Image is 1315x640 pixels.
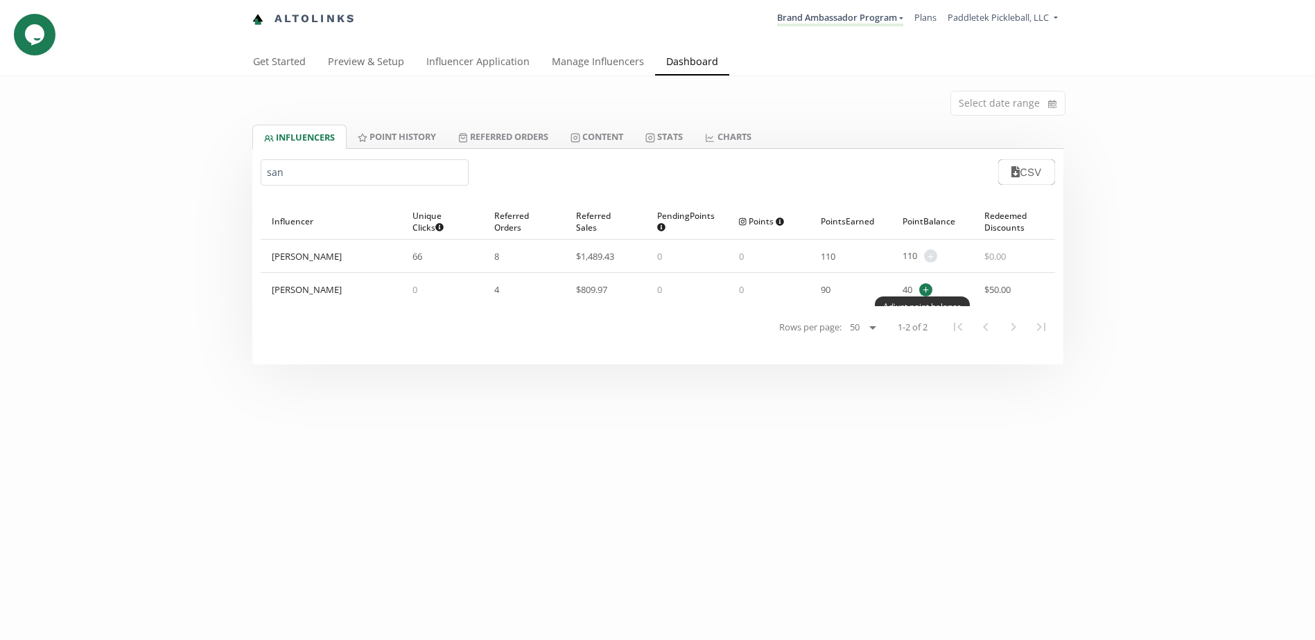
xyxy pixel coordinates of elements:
a: Paddletek Pickleball, LLC [948,11,1057,27]
a: CHARTS [694,125,762,148]
span: 1-2 of 2 [898,321,928,334]
span: 0 [739,283,744,296]
span: + [924,249,937,263]
div: [PERSON_NAME] [272,283,342,296]
button: First Page [944,313,972,341]
span: 4 [494,283,499,296]
button: Next Page [1000,313,1027,341]
div: Referred Orders [494,204,554,239]
span: 40 [903,283,912,296]
span: 0 [657,250,662,263]
img: favicon-32x32.png [252,14,263,25]
a: Preview & Setup [317,49,415,77]
a: Altolinks [252,8,356,30]
span: Pending Points [657,210,715,233]
button: Previous Page [972,313,1000,341]
button: CSV [998,159,1054,185]
div: Influencer [272,204,391,239]
span: 0 [739,250,744,263]
button: Last Page [1027,313,1055,341]
span: Paddletek Pickleball, LLC [948,11,1049,24]
select: Rows per page: [844,319,881,336]
a: Brand Ambassador Program [777,11,903,26]
a: Manage Influencers [541,49,655,77]
span: $ 809.97 [576,283,607,296]
span: $ 50.00 [984,283,1011,296]
span: $ 0.00 [984,250,1006,263]
span: 66 [412,250,422,263]
span: 110 [821,250,835,263]
a: Dashboard [655,49,729,77]
span: Points [739,215,784,227]
div: Adjust point balance [875,296,970,317]
a: Referred Orders [447,125,559,148]
div: Points Earned [821,204,880,239]
div: Referred Sales [576,204,636,239]
span: + [919,283,932,296]
span: 0 [412,283,417,296]
a: INFLUENCERS [252,125,347,149]
span: Unique Clicks [412,210,461,233]
a: Get Started [242,49,317,77]
a: Point HISTORY [347,125,447,148]
div: Redeemed Discounts [984,204,1044,239]
svg: calendar [1048,97,1056,111]
span: 110 [903,249,917,263]
span: 0 [657,283,662,296]
span: $ 1,489.43 [576,250,614,263]
a: Plans [914,11,937,24]
iframe: chat widget [14,14,58,55]
input: Search by name or handle... [261,159,469,186]
span: Rows per page: [779,321,842,334]
a: Stats [634,125,694,148]
div: [PERSON_NAME] [272,250,342,263]
span: 8 [494,250,499,263]
span: 90 [821,283,830,296]
a: Content [559,125,634,148]
a: Influencer Application [415,49,541,77]
div: Point Balance [903,204,962,239]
